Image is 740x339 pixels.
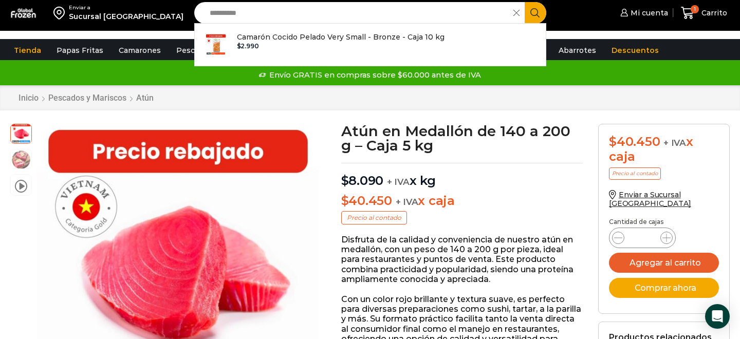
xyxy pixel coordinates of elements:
a: Pescados y Mariscos [48,93,127,103]
p: x caja [341,194,583,209]
a: Atún [136,93,154,103]
a: Pescados y Mariscos [171,41,259,60]
img: address-field-icon.svg [53,4,69,22]
nav: Breadcrumb [18,93,154,103]
h1: Atún en Medallón de 140 a 200 g – Caja 5 kg [341,124,583,153]
span: + IVA [396,197,418,207]
span: 1 [691,5,699,13]
a: Camarones [114,41,166,60]
button: Comprar ahora [609,278,719,298]
a: Tienda [9,41,46,60]
p: Camarón Cocido Pelado Very Small - Bronze - Caja 10 kg [237,31,445,43]
p: Precio al contado [341,211,407,224]
p: Disfruta de la calidad y conveniencia de nuestro atún en medallón, con un peso de 140 a 200 g por... [341,235,583,284]
a: Papas Fritas [51,41,108,60]
button: Agregar al carrito [609,253,719,273]
button: Search button [525,2,546,24]
span: Mi cuenta [628,8,668,18]
span: foto plato atun [11,149,31,170]
a: Descuentos [606,41,664,60]
span: $ [341,173,349,188]
span: $ [341,193,349,208]
div: Sucursal [GEOGRAPHIC_DATA] [69,11,183,22]
p: Precio al contado [609,167,661,180]
a: Camarón Cocido Pelado Very Small - Bronze - Caja 10 kg $2.990 [195,29,546,61]
bdi: 40.450 [341,193,392,208]
span: Carrito [699,8,727,18]
bdi: 40.450 [609,134,660,149]
span: atun medallon [11,123,31,143]
bdi: 2.990 [237,42,259,50]
span: + IVA [663,138,686,148]
bdi: 8.090 [341,173,384,188]
div: Enviar a [69,4,183,11]
a: Abarrotes [553,41,601,60]
input: Product quantity [633,231,652,245]
p: x kg [341,163,583,189]
a: Inicio [18,93,39,103]
span: + IVA [387,177,410,187]
a: 1 Carrito [678,1,730,25]
a: Enviar a Sucursal [GEOGRAPHIC_DATA] [609,190,691,208]
div: x caja [609,135,719,164]
span: $ [609,134,617,149]
div: Open Intercom Messenger [705,304,730,329]
a: Mi cuenta [618,3,668,23]
p: Cantidad de cajas [609,218,719,225]
span: $ [237,42,241,50]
